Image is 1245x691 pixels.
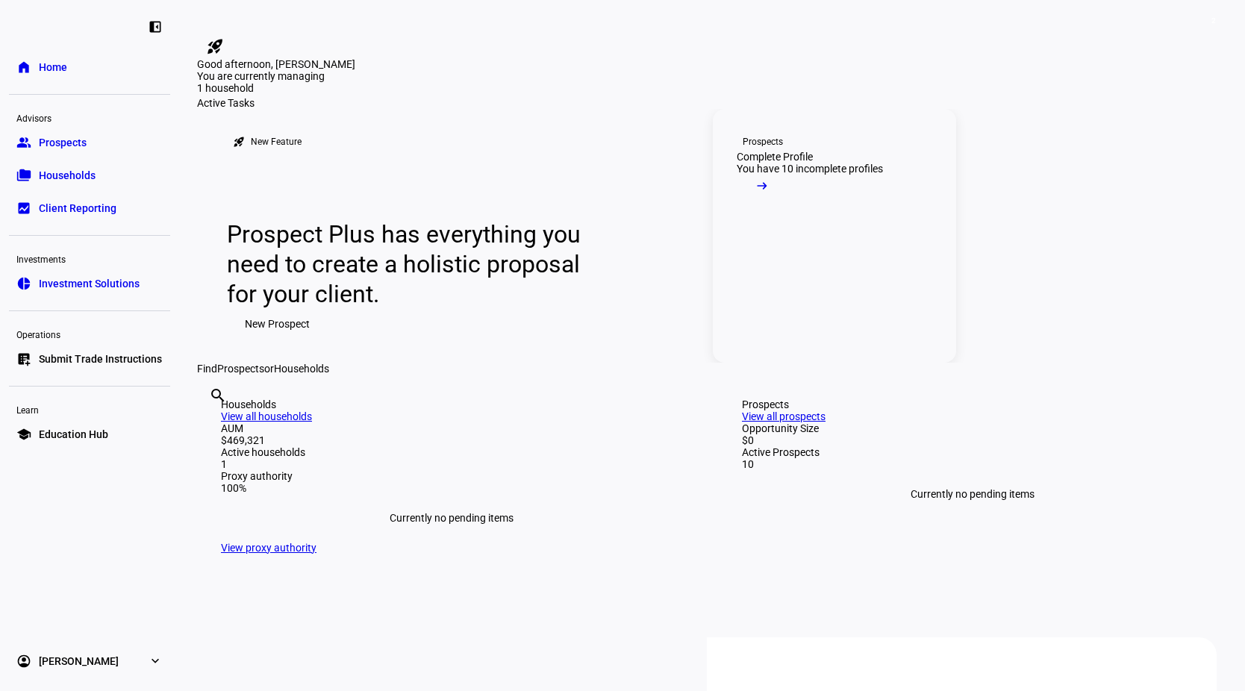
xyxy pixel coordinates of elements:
[755,178,770,193] mat-icon: arrow_right_alt
[742,446,1203,458] div: Active Prospects
[742,470,1203,518] div: Currently no pending items
[221,542,316,554] a: View proxy authority
[221,470,682,482] div: Proxy authority
[16,351,31,366] eth-mat-symbol: list_alt_add
[9,269,170,298] a: pie_chartInvestment Solutions
[16,60,31,75] eth-mat-symbol: home
[39,351,162,366] span: Submit Trade Instructions
[221,434,682,446] div: $469,321
[148,654,163,669] eth-mat-symbol: expand_more
[16,168,31,183] eth-mat-symbol: folder_copy
[227,219,587,309] div: Prospect Plus has everything you need to create a holistic proposal for your client.
[9,248,170,269] div: Investments
[742,434,1203,446] div: $0
[274,363,329,375] span: Households
[737,163,883,175] div: You have 10 incomplete profiles
[16,654,31,669] eth-mat-symbol: account_circle
[209,407,212,425] input: Enter name of prospect or household
[221,482,682,494] div: 100%
[742,458,1203,470] div: 10
[221,446,682,458] div: Active households
[221,494,682,542] div: Currently no pending items
[9,398,170,419] div: Learn
[227,309,328,339] button: New Prospect
[9,323,170,344] div: Operations
[16,276,31,291] eth-mat-symbol: pie_chart
[737,151,813,163] div: Complete Profile
[39,276,140,291] span: Investment Solutions
[9,193,170,223] a: bid_landscapeClient Reporting
[39,168,96,183] span: Households
[713,109,956,363] a: ProspectsComplete ProfileYou have 10 incomplete profiles
[197,363,1227,375] div: Find or
[743,136,783,148] div: Prospects
[39,135,87,150] span: Prospects
[9,160,170,190] a: folder_copyHouseholds
[1208,15,1220,27] span: 2
[221,422,682,434] div: AUM
[221,410,312,422] a: View all households
[742,422,1203,434] div: Opportunity Size
[197,82,346,97] div: 1 household
[39,654,119,669] span: [PERSON_NAME]
[16,135,31,150] eth-mat-symbol: group
[245,309,310,339] span: New Prospect
[16,201,31,216] eth-mat-symbol: bid_landscape
[9,52,170,82] a: homeHome
[39,427,108,442] span: Education Hub
[221,458,682,470] div: 1
[742,398,1203,410] div: Prospects
[197,58,1227,70] div: Good afternoon, [PERSON_NAME]
[16,427,31,442] eth-mat-symbol: school
[39,201,116,216] span: Client Reporting
[209,387,227,404] mat-icon: search
[221,398,682,410] div: Households
[39,60,67,75] span: Home
[9,128,170,157] a: groupProspects
[233,136,245,148] mat-icon: rocket_launch
[9,107,170,128] div: Advisors
[148,19,163,34] eth-mat-symbol: left_panel_close
[217,363,264,375] span: Prospects
[742,410,826,422] a: View all prospects
[251,136,302,148] div: New Feature
[197,70,325,82] span: You are currently managing
[206,37,224,55] mat-icon: rocket_launch
[197,97,1227,109] div: Active Tasks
